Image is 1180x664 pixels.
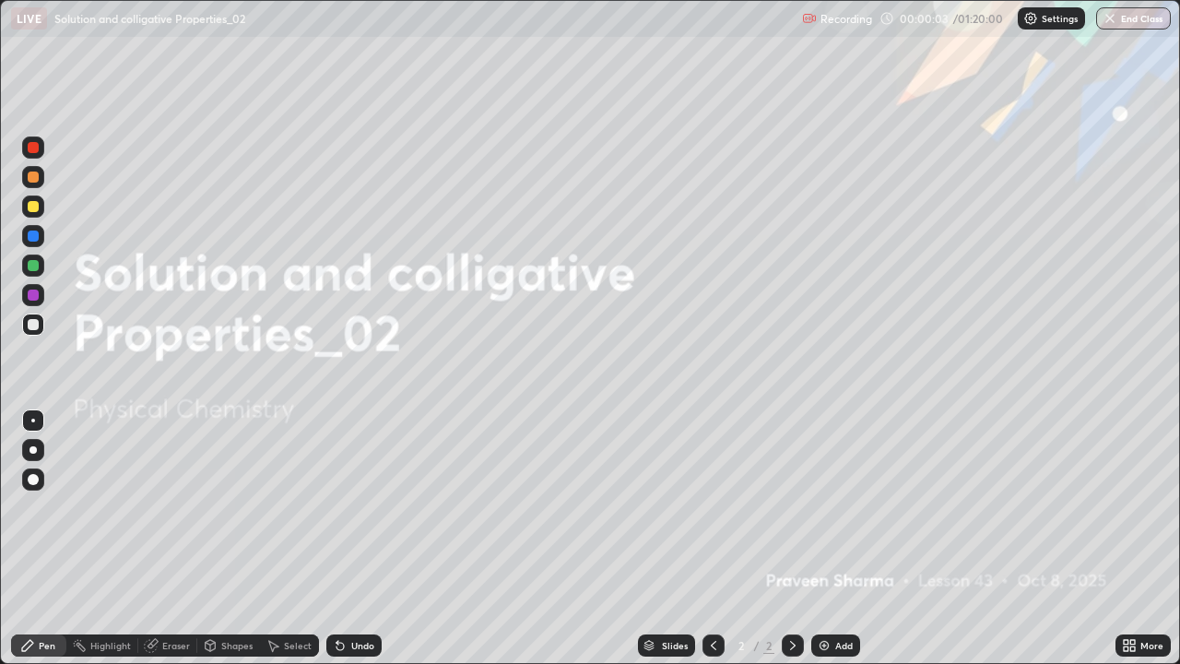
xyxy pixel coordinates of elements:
img: recording.375f2c34.svg [802,11,817,26]
p: Solution and colligative Properties_02 [54,11,245,26]
div: Highlight [90,641,131,650]
div: Shapes [221,641,253,650]
div: Pen [39,641,55,650]
div: Slides [662,641,688,650]
img: add-slide-button [817,638,832,653]
div: Eraser [162,641,190,650]
img: class-settings-icons [1023,11,1038,26]
img: end-class-cross [1103,11,1117,26]
div: Undo [351,641,374,650]
div: / [754,640,760,651]
div: More [1140,641,1163,650]
p: Recording [820,12,872,26]
div: 2 [763,637,774,654]
p: Settings [1042,14,1078,23]
div: Add [835,641,853,650]
div: 2 [732,640,750,651]
p: LIVE [17,11,41,26]
button: End Class [1096,7,1171,30]
div: Select [284,641,312,650]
